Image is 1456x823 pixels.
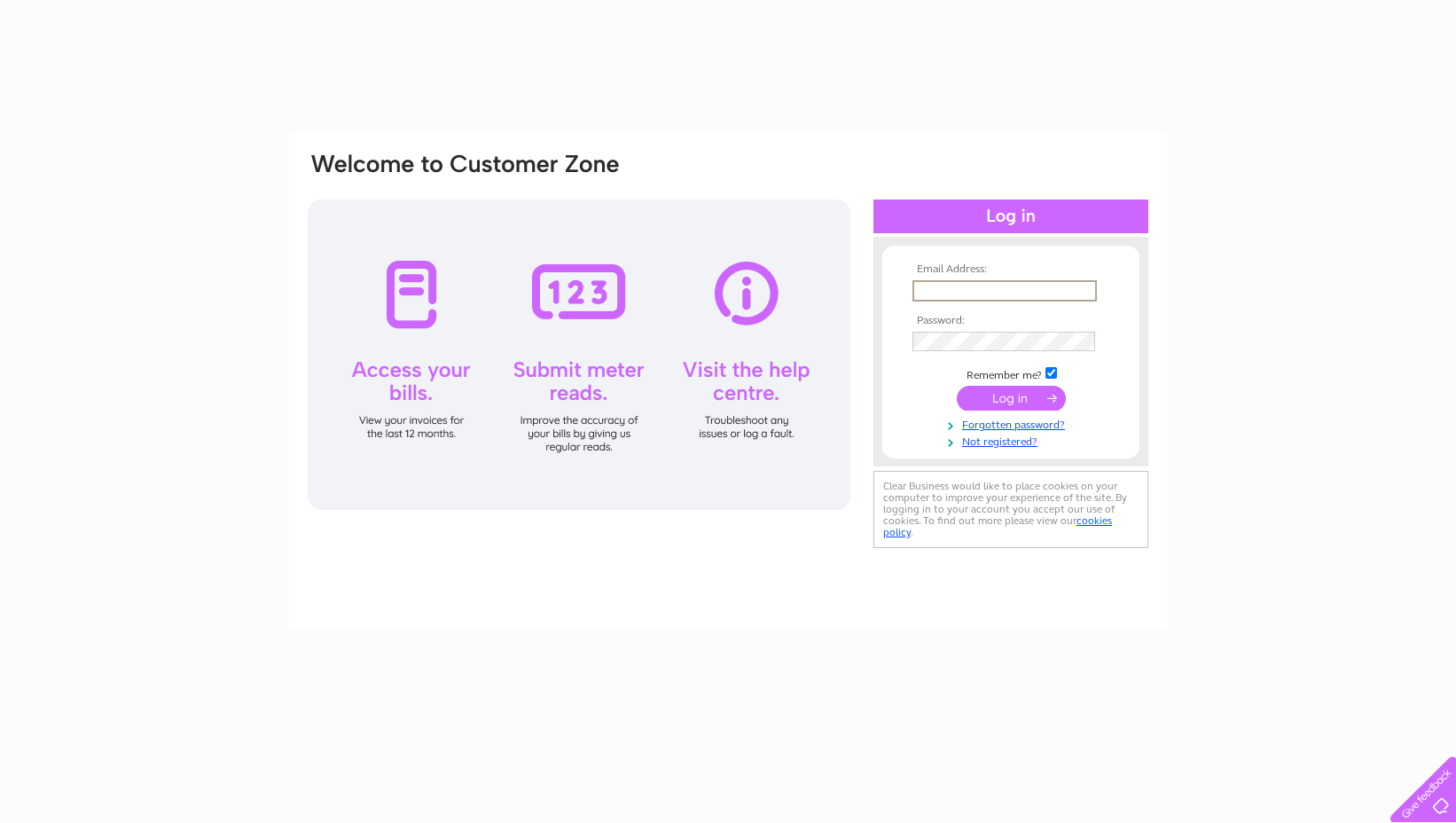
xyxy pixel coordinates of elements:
[908,263,1114,276] th: Email Address:
[912,415,1114,432] a: Forgotten password?
[873,471,1148,548] div: Clear Business would like to place cookies on your computer to improve your experience of the sit...
[912,432,1114,449] a: Not registered?
[883,514,1112,538] a: cookies policy
[957,386,1066,411] input: Submit
[908,364,1114,382] td: Remember me?
[908,315,1114,327] th: Password:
